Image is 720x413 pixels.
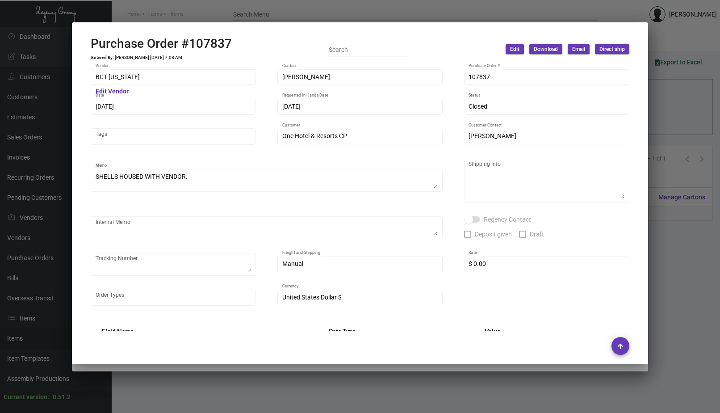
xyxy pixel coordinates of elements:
span: Draft [530,229,544,240]
span: Closed [469,103,487,110]
button: Email [568,44,590,54]
td: [PERSON_NAME] [DATE] 7:08 AM [114,55,183,60]
mat-hint: Edit Vendor [96,88,129,95]
span: Email [572,46,585,53]
span: Download [534,46,558,53]
button: Download [529,44,562,54]
span: Regency Contact [484,214,531,225]
span: Manual [282,260,303,267]
span: Deposit given [475,229,512,240]
span: Direct ship [599,46,625,53]
button: Edit [506,44,524,54]
div: 0.51.2 [53,392,71,402]
th: Value [476,323,629,339]
h2: Purchase Order #107837 [91,36,232,51]
span: Edit [510,46,519,53]
th: Field Name [91,323,320,339]
td: Entered By: [91,55,114,60]
button: Direct ship [595,44,629,54]
th: Data Type [319,323,476,339]
div: Current version: [4,392,49,402]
